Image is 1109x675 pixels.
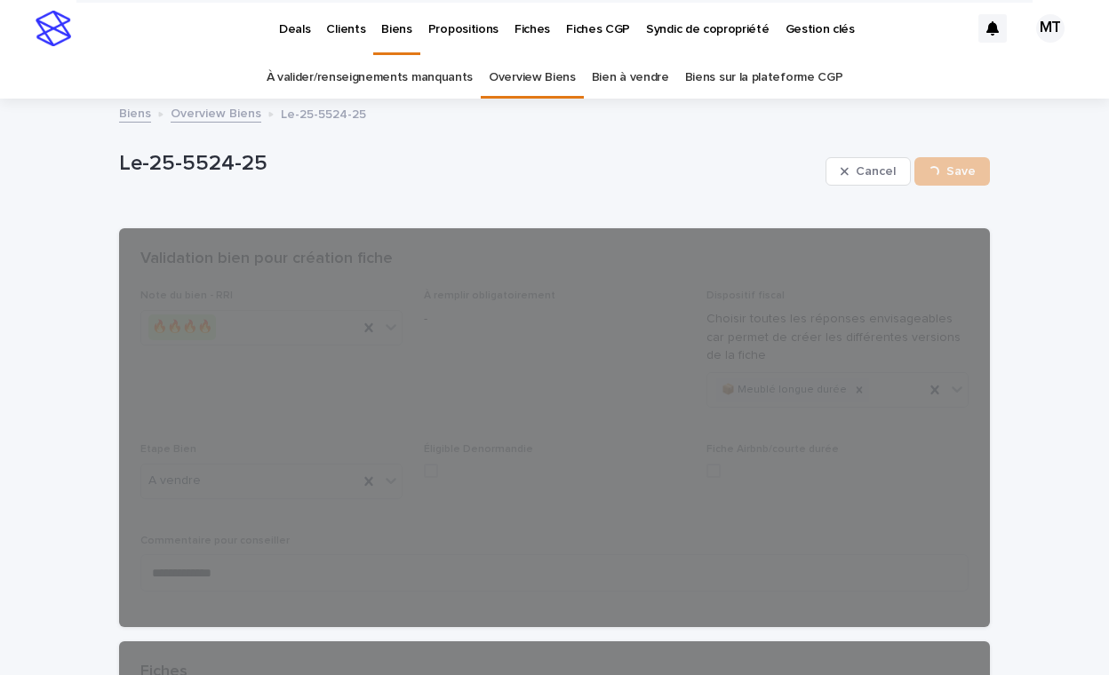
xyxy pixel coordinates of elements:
a: Overview Biens [489,57,576,99]
a: À valider/renseignements manquants [267,57,473,99]
a: Biens [119,102,151,123]
span: Cancel [856,165,896,178]
a: Biens sur la plateforme CGP [685,57,843,99]
p: Le-25-5524-25 [281,103,366,123]
p: Le-25-5524-25 [119,151,818,177]
a: Bien à vendre [592,57,669,99]
span: Save [946,165,976,178]
button: Save [914,157,990,186]
button: Cancel [826,157,911,186]
a: Overview Biens [171,102,261,123]
img: stacker-logo-s-only.png [36,11,71,46]
div: MT [1036,14,1065,43]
